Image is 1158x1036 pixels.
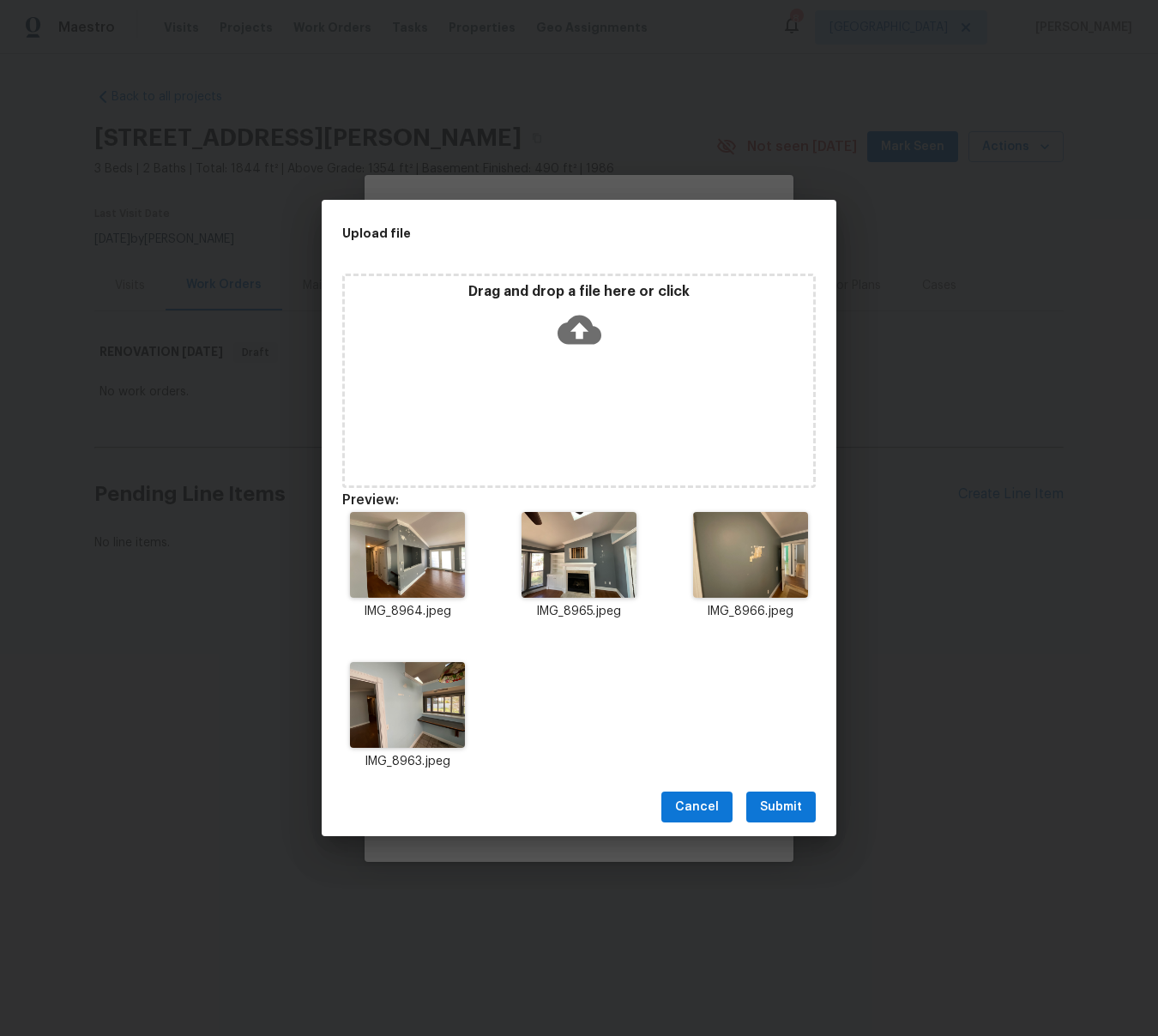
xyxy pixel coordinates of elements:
[760,797,802,818] span: Submit
[342,224,739,243] h2: Upload file
[746,792,816,823] button: Submit
[350,512,464,598] img: Z
[345,283,813,301] p: Drag and drop a file here or click
[661,792,733,823] button: Cancel
[342,603,473,621] p: IMG_8964.jpeg
[514,603,644,621] p: IMG_8965.jpeg
[693,512,807,598] img: 9k=
[685,603,816,621] p: IMG_8966.jpeg
[342,753,473,771] p: IMG_8963.jpeg
[350,662,464,748] img: Z
[522,512,636,598] img: 9k=
[675,797,719,818] span: Cancel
